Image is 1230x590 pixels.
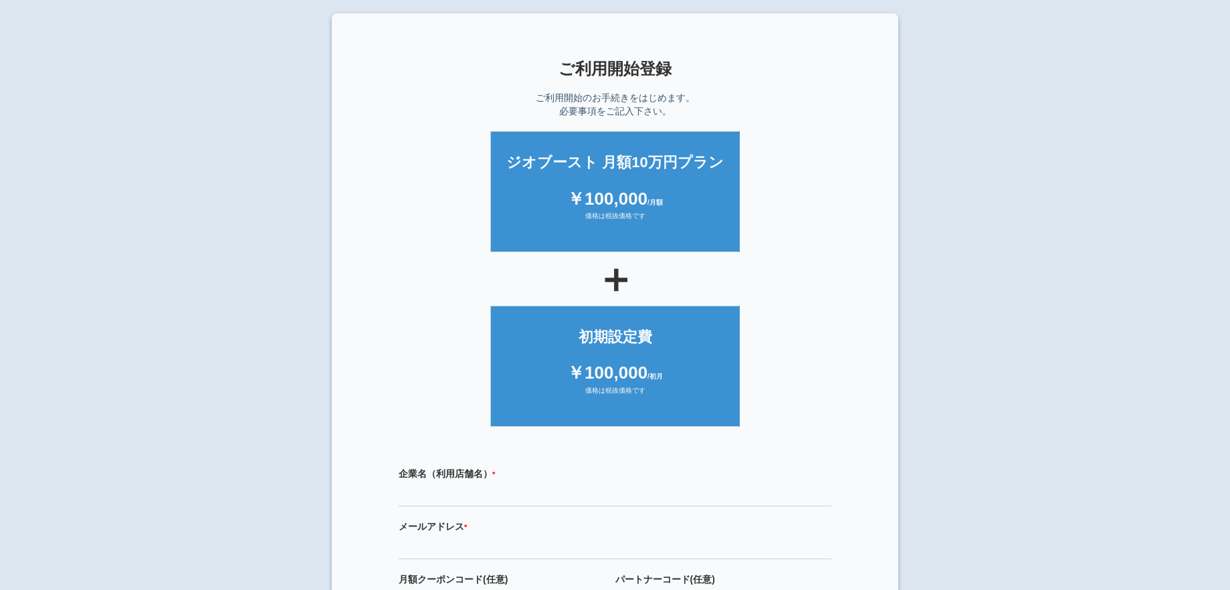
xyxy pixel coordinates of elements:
div: ￥100,000 [504,187,726,211]
label: メールアドレス [399,520,831,533]
label: 月額クーポンコード(任意) [399,573,595,586]
span: /月額 [647,199,663,206]
p: ご利用開始のお手続きをはじめます。 必要事項をご記入下さい。 [536,91,695,118]
div: 価格は税抜価格です [504,386,726,406]
h1: ご利用開始登録 [365,60,865,78]
div: ジオブースト 月額10万円プラン [504,152,726,173]
label: パートナーコード(任意) [615,573,832,586]
div: ＋ [365,259,865,299]
div: 初期設定費 [504,326,726,347]
label: 企業名（利用店舗名） [399,467,831,480]
span: /初月 [647,373,663,380]
div: ￥100,000 [504,361,726,385]
div: 価格は税抜価格です [504,211,726,231]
